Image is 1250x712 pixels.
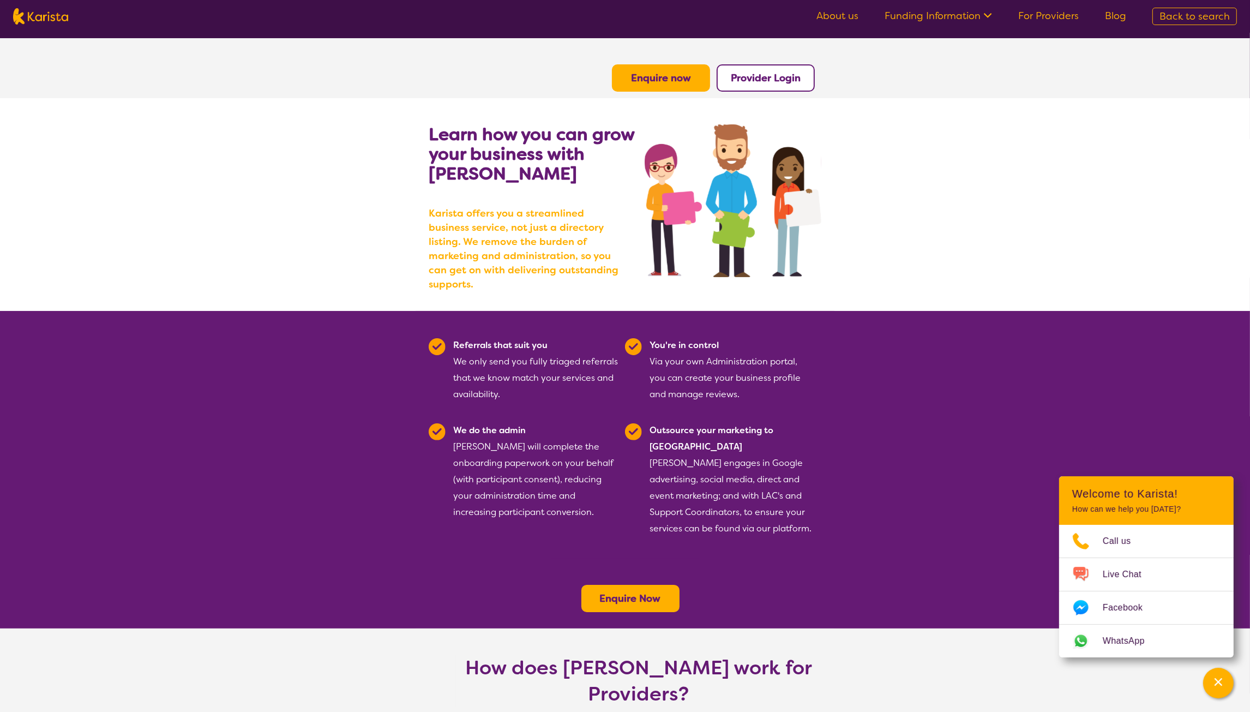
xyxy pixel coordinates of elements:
div: [PERSON_NAME] engages in Google advertising, social media, direct and event marketing; and with L... [650,422,815,537]
div: Via your own Administration portal, you can create your business profile and manage reviews. [650,337,815,403]
img: Tick [625,338,642,355]
h2: Welcome to Karista! [1072,487,1221,500]
a: Funding Information [885,9,992,22]
span: Call us [1103,533,1144,549]
a: Enquire now [631,71,691,85]
a: Blog [1105,9,1126,22]
a: About us [816,9,858,22]
span: Live Chat [1103,566,1155,583]
span: Facebook [1103,600,1156,616]
b: Learn how you can grow your business with [PERSON_NAME] [429,123,634,185]
img: Tick [429,423,446,440]
b: Outsource your marketing to [GEOGRAPHIC_DATA] [650,424,773,452]
a: Enquire Now [600,592,661,605]
b: Referrals that suit you [453,339,548,351]
ul: Choose channel [1059,525,1234,657]
button: Provider Login [717,64,815,92]
span: Back to search [1159,10,1230,23]
p: How can we help you [DATE]? [1072,505,1221,514]
img: Tick [429,338,446,355]
a: For Providers [1018,9,1079,22]
a: Back to search [1152,8,1237,25]
div: [PERSON_NAME] will complete the onboarding paperwork on your behalf (with participant consent), r... [453,422,618,537]
button: Channel Menu [1203,668,1234,698]
a: Web link opens in a new tab. [1059,625,1234,657]
a: Provider Login [731,71,801,85]
b: We do the admin [453,424,526,436]
img: grow your business with Karista [645,124,821,277]
h1: How does [PERSON_NAME] work for Providers? [456,655,821,707]
b: You're in control [650,339,719,351]
img: Karista logo [13,8,68,25]
button: Enquire now [612,64,710,92]
div: Channel Menu [1059,476,1234,657]
div: We only send you fully triaged referrals that we know match your services and availability. [453,337,618,403]
img: Tick [625,423,642,440]
button: Enquire Now [581,585,680,612]
b: Karista offers you a streamlined business service, not just a directory listing. We remove the bu... [429,206,625,291]
span: WhatsApp [1103,633,1158,649]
